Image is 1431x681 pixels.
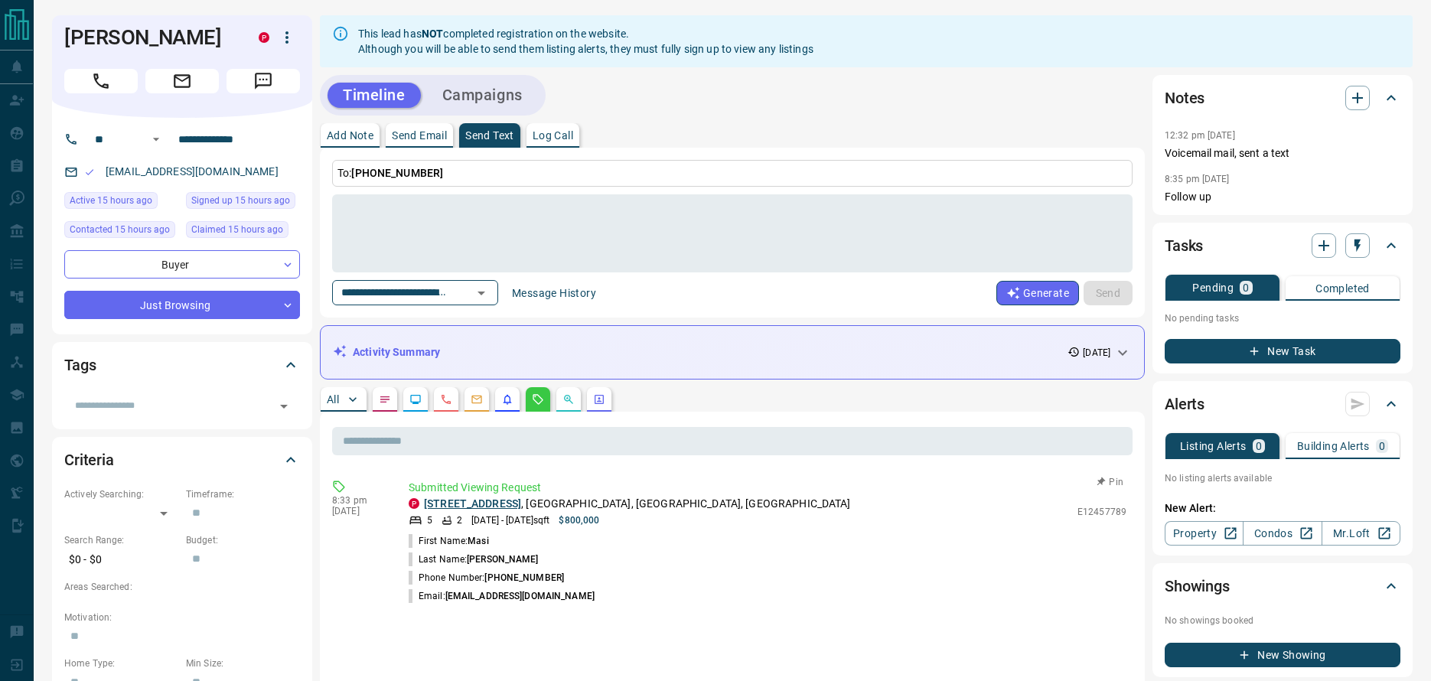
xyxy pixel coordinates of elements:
span: [PHONE_NUMBER] [351,167,443,179]
svg: Email Valid [84,167,95,178]
div: Sun Oct 12 2025 [64,221,178,243]
p: Last Name: [409,552,539,566]
span: Call [64,69,138,93]
div: property.ca [409,498,419,509]
p: Completed [1315,283,1370,294]
div: Activity Summary[DATE] [333,338,1132,367]
div: property.ca [259,32,269,43]
div: Tags [64,347,300,383]
span: Active 15 hours ago [70,193,152,208]
h2: Criteria [64,448,114,472]
p: To: [332,160,1133,187]
p: Building Alerts [1297,441,1370,451]
p: 12:32 pm [DATE] [1165,130,1235,141]
div: Buyer [64,250,300,279]
p: Log Call [533,130,573,141]
span: [PERSON_NAME] [467,554,538,565]
a: Mr.Loft [1322,521,1400,546]
h1: [PERSON_NAME] [64,25,236,50]
p: Home Type: [64,657,178,670]
div: Tasks [1165,227,1400,264]
p: 0 [1379,441,1385,451]
a: [STREET_ADDRESS] [424,497,521,510]
h2: Showings [1165,574,1230,598]
p: Add Note [327,130,373,141]
p: [DATE] [1083,346,1110,360]
p: Pending [1192,282,1234,293]
p: Min Size: [186,657,300,670]
p: 0 [1243,282,1249,293]
p: New Alert: [1165,500,1400,516]
button: Pin [1088,475,1133,489]
button: Message History [503,281,605,305]
svg: Notes [379,393,391,406]
p: $0 - $0 [64,547,178,572]
p: All [327,394,339,405]
p: Budget: [186,533,300,547]
h2: Tasks [1165,233,1203,258]
svg: Listing Alerts [501,393,513,406]
p: 8:35 pm [DATE] [1165,174,1230,184]
p: No showings booked [1165,614,1400,627]
div: Criteria [64,442,300,478]
span: Email [145,69,219,93]
button: New Showing [1165,643,1400,667]
div: Showings [1165,568,1400,604]
div: Sun Oct 12 2025 [64,192,178,213]
p: Activity Summary [353,344,440,360]
p: [DATE] [332,506,386,516]
p: No pending tasks [1165,307,1400,330]
p: Phone Number: [409,571,564,585]
p: [DATE] - [DATE] sqft [471,513,549,527]
button: New Task [1165,339,1400,363]
span: Signed up 15 hours ago [191,193,290,208]
p: Actively Searching: [64,487,178,501]
div: This lead has completed registration on the website. Although you will be able to send them listi... [358,20,813,63]
div: Notes [1165,80,1400,116]
a: Property [1165,521,1244,546]
svg: Requests [532,393,544,406]
p: Search Range: [64,533,178,547]
a: Condos [1243,521,1322,546]
p: Listing Alerts [1180,441,1247,451]
svg: Emails [471,393,483,406]
p: Motivation: [64,611,300,624]
p: 8:33 pm [332,495,386,506]
p: $800,000 [559,513,599,527]
span: Contacted 15 hours ago [70,222,170,237]
span: Masi [468,536,488,546]
button: Timeline [328,83,421,108]
strong: NOT [422,28,443,40]
h2: Notes [1165,86,1204,110]
p: E12457789 [1077,505,1126,519]
div: Sun Oct 12 2025 [186,192,300,213]
p: 0 [1256,441,1262,451]
svg: Calls [440,393,452,406]
button: Open [147,130,165,148]
svg: Opportunities [562,393,575,406]
button: Open [471,282,492,304]
a: [EMAIL_ADDRESS][DOMAIN_NAME] [106,165,279,178]
p: 5 [427,513,432,527]
p: 2 [457,513,462,527]
p: Timeframe: [186,487,300,501]
h2: Alerts [1165,392,1204,416]
span: Claimed 15 hours ago [191,222,283,237]
span: [PHONE_NUMBER] [484,572,564,583]
span: [EMAIL_ADDRESS][DOMAIN_NAME] [445,591,595,601]
button: Campaigns [427,83,538,108]
button: Open [273,396,295,417]
svg: Agent Actions [593,393,605,406]
p: Send Email [392,130,447,141]
div: Sun Oct 12 2025 [186,221,300,243]
span: Message [227,69,300,93]
svg: Lead Browsing Activity [409,393,422,406]
p: Areas Searched: [64,580,300,594]
p: Submitted Viewing Request [409,480,1126,496]
p: No listing alerts available [1165,471,1400,485]
p: Send Text [465,130,514,141]
p: Follow up [1165,189,1400,205]
button: Generate [996,281,1079,305]
p: Email: [409,589,595,603]
p: Voicemail mail, sent a text [1165,145,1400,161]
